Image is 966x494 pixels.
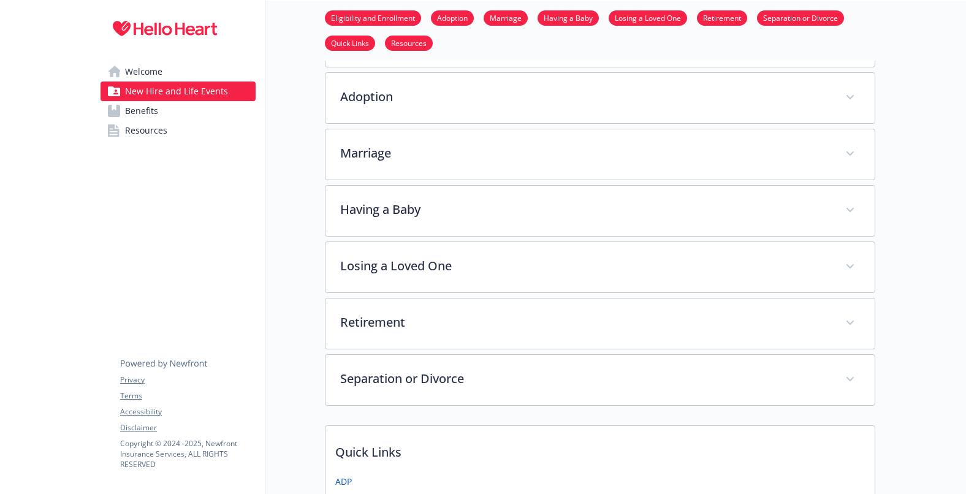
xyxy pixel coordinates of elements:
a: Terms [120,390,255,401]
a: Separation or Divorce [757,12,844,23]
span: Benefits [125,101,158,121]
div: Retirement [325,298,875,349]
div: Having a Baby [325,186,875,236]
a: Welcome [101,62,256,82]
p: Separation or Divorce [340,370,831,388]
a: Having a Baby [538,12,599,23]
span: Welcome [125,62,162,82]
p: Copyright © 2024 - 2025 , Newfront Insurance Services, ALL RIGHTS RESERVED [120,438,255,469]
a: New Hire and Life Events [101,82,256,101]
a: Eligibility and Enrollment [325,12,421,23]
p: Quick Links [325,426,875,471]
a: Losing a Loved One [609,12,687,23]
a: Retirement [697,12,747,23]
p: Retirement [340,313,831,332]
p: Having a Baby [340,200,831,219]
a: Adoption [431,12,474,23]
a: ADP [335,475,352,488]
div: Separation or Divorce [325,355,875,405]
a: Privacy [120,374,255,386]
a: Accessibility [120,406,255,417]
span: Resources [125,121,167,140]
div: Losing a Loved One [325,242,875,292]
div: Adoption [325,73,875,123]
p: Adoption [340,88,831,106]
a: Resources [385,37,433,48]
a: Quick Links [325,37,375,48]
a: Resources [101,121,256,140]
div: Marriage [325,129,875,180]
p: Marriage [340,144,831,162]
a: Marriage [484,12,528,23]
a: Disclaimer [120,422,255,433]
a: Benefits [101,101,256,121]
p: Losing a Loved One [340,257,831,275]
span: New Hire and Life Events [125,82,228,101]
